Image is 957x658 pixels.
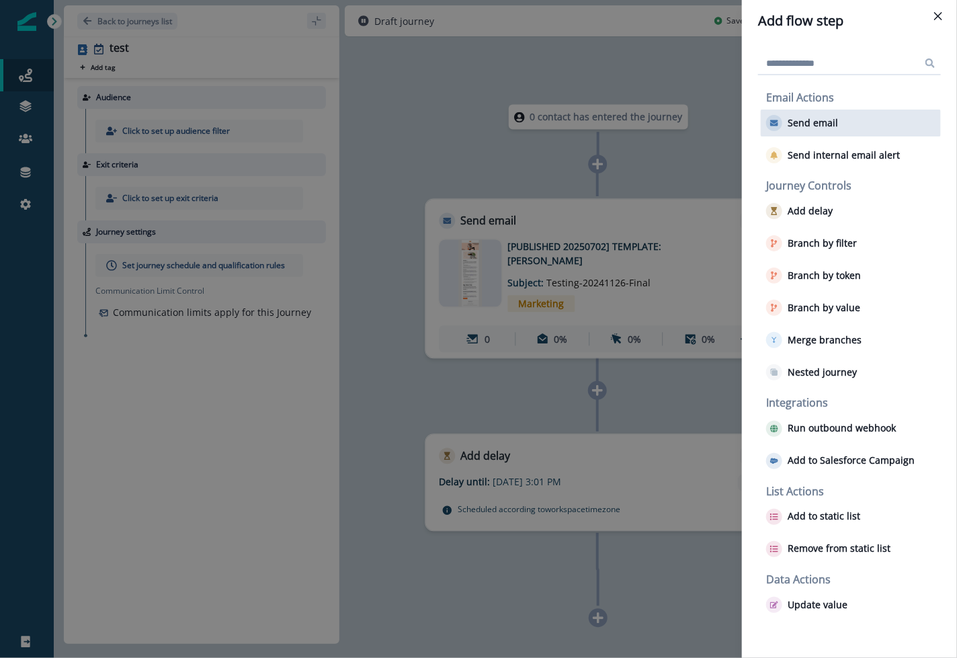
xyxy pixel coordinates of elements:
[766,332,862,348] button: Merge branches
[766,573,941,586] h2: Data Actions
[788,511,860,522] p: Add to static list
[788,206,833,217] p: Add delay
[766,597,847,613] button: Update value
[766,91,941,104] h2: Email Actions
[788,118,838,129] p: Send email
[766,397,941,409] h2: Integrations
[766,509,860,525] button: Add to static list
[788,423,896,434] p: Run outbound webhook
[766,453,915,469] button: Add to Salesforce Campaign
[788,302,860,314] p: Branch by value
[766,421,896,437] button: Run outbound webhook
[766,179,941,192] h2: Journey Controls
[766,485,941,498] h2: List Actions
[766,268,861,284] button: Branch by token
[788,367,857,378] p: Nested journey
[766,203,833,219] button: Add delay
[766,541,890,557] button: Remove from static list
[788,600,847,611] p: Update value
[788,335,862,346] p: Merge branches
[788,238,857,249] p: Branch by filter
[788,543,890,554] p: Remove from static list
[788,270,861,282] p: Branch by token
[788,455,915,466] p: Add to Salesforce Campaign
[788,150,900,161] p: Send internal email alert
[766,115,838,131] button: Send email
[758,11,941,31] div: Add flow step
[766,364,857,380] button: Nested journey
[927,5,949,27] button: Close
[766,235,857,251] button: Branch by filter
[766,300,860,316] button: Branch by value
[766,147,900,163] button: Send internal email alert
